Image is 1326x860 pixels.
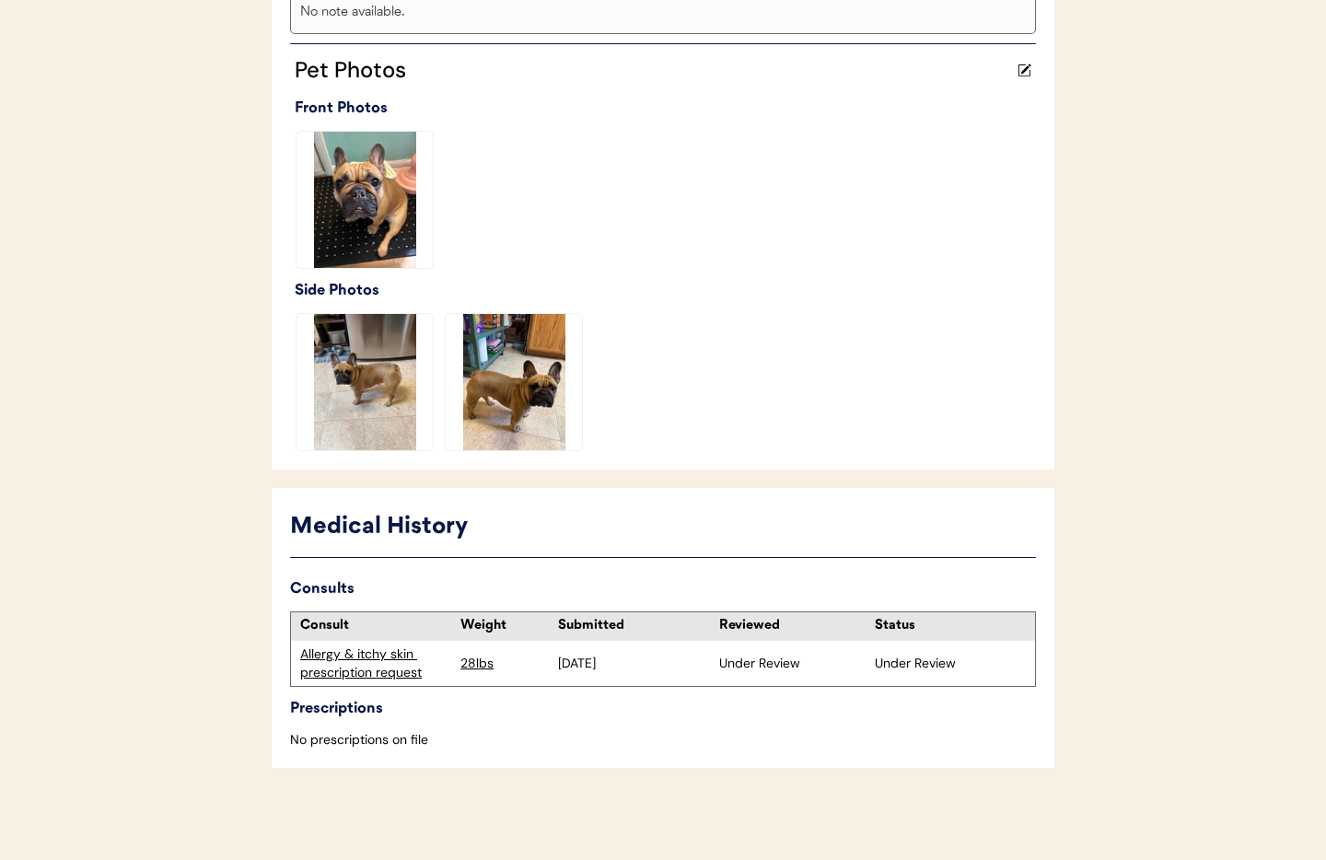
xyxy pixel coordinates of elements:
div: Medical History [290,510,1036,545]
div: Under Review [875,655,1026,673]
div: Submitted [558,617,709,635]
div: 28lbs [460,655,553,673]
div: Status [875,617,1026,635]
img: IMG_1342.jpeg [446,314,582,450]
div: Weight [460,617,553,635]
div: Side Photos [295,278,1036,304]
div: Front Photos [295,96,1036,122]
div: [DATE] [558,655,709,673]
div: Pet Photos [290,53,1013,87]
div: Reviewed [719,617,870,635]
div: Consults [290,576,1036,602]
img: IMG_0002.jpeg [297,132,433,268]
div: Under Review [719,655,870,673]
img: IMG_1339.jpeg [297,314,433,450]
div: Allergy & itchy skin prescription request [300,645,451,681]
div: No note available. [296,2,1030,25]
div: Prescriptions [290,696,1036,722]
div: No prescriptions on file [290,731,1036,750]
div: Consult [300,617,451,635]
